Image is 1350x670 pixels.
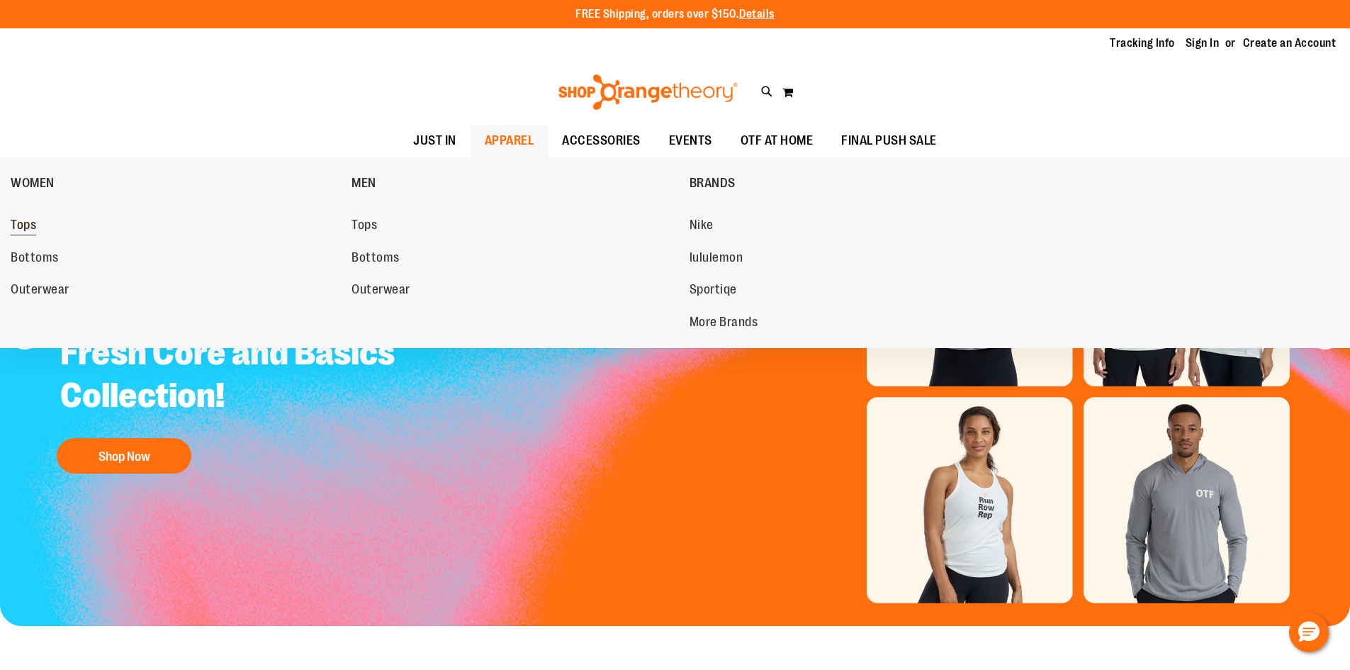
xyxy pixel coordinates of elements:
a: Fresh Core and Basics Collection! Shop Now [50,321,427,481]
a: FINAL PUSH SALE [827,125,951,157]
a: Bottoms [11,245,337,271]
span: Tops [351,218,377,235]
img: Shop Orangetheory [556,74,740,110]
span: Nike [690,218,714,235]
a: WOMEN [11,164,344,201]
span: ACCESSORIES [562,125,641,157]
span: BRANDS [690,176,736,194]
p: FREE Shipping, orders over $150. [575,6,775,23]
a: ACCESSORIES [548,125,655,157]
span: APPAREL [485,125,534,157]
a: OTF AT HOME [726,125,828,157]
a: Outerwear [11,277,337,303]
a: Sign In [1186,35,1220,51]
span: OTF AT HOME [741,125,814,157]
span: MEN [351,176,376,194]
a: Create an Account [1243,35,1337,51]
a: MEN [351,164,682,201]
span: JUST IN [413,125,456,157]
a: Tops [11,213,337,238]
a: APPAREL [471,125,549,157]
span: FINAL PUSH SALE [841,125,937,157]
span: lululemon [690,250,743,268]
a: Details [739,8,775,21]
span: Sportiqe [690,282,737,300]
a: BRANDS [690,164,1023,201]
h2: Fresh Core and Basics Collection! [50,321,427,431]
span: Tops [11,218,36,235]
span: More Brands [690,315,758,333]
span: EVENTS [669,125,712,157]
a: Tracking Info [1110,35,1175,51]
span: Bottoms [351,250,400,268]
button: Hello, have a question? Let’s chat. [1289,613,1329,652]
span: Bottoms [11,250,59,268]
a: EVENTS [655,125,726,157]
a: JUST IN [399,125,471,157]
span: Outerwear [11,282,69,300]
span: Outerwear [351,282,410,300]
button: Shop Now [57,438,191,474]
span: WOMEN [11,176,55,194]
